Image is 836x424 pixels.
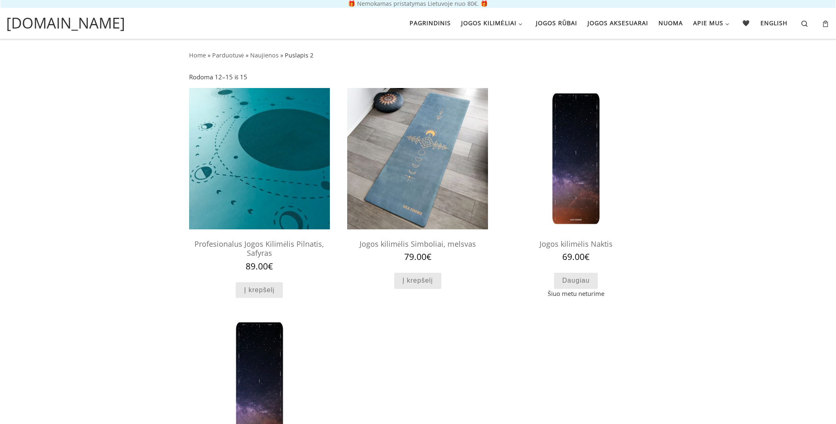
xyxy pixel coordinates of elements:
bdi: 89.00 [246,260,273,272]
a: English [758,14,791,32]
span: English [760,14,788,30]
a: [DOMAIN_NAME] [6,12,125,34]
span: 🖤 [742,14,750,30]
span: Jogos rūbai [536,14,577,30]
h2: Jogos kilimėlis Naktis [505,236,646,252]
span: € [426,251,431,262]
bdi: 79.00 [404,251,431,262]
span: € [268,260,273,272]
a: Home [189,51,206,59]
span: Šiuo metu neturime [505,289,646,298]
a: melynas jogos kilimelismelynas jogos kilimelisProfesionalus Jogos Kilimėlis Pilnatis, Safyras 89.00€ [189,88,330,271]
a: Jogos aksesuarai [585,14,651,32]
a: Add to cart: “Jogos kilimėlis Simboliai, melsvas” [394,273,441,289]
a: Parduotuvė [212,51,244,59]
a: jogos kilimelis naktiskelioninis jogos kilimelisJogos kilimėlis Naktis 69.00€ [505,88,646,262]
span: » [280,51,283,59]
span: » [208,51,211,59]
span: Pagrindinis [410,14,451,30]
a: Jogos rūbai [533,14,580,32]
p: Rodoma 12–15 iš 15 [189,72,248,82]
span: € [585,251,590,262]
a: 🖤 [740,14,753,32]
a: Naujienos [250,51,279,59]
span: Nuoma [658,14,683,30]
span: Jogos kilimėliai [461,14,517,30]
bdi: 69.00 [562,251,590,262]
span: Jogos aksesuarai [587,14,648,30]
a: Jogos kilimėliai [458,14,528,32]
a: Daugiau informacijos apie “Jogos kilimėlis Naktis” [554,273,598,289]
span: » [246,51,249,59]
span: Puslapis 2 [285,51,313,59]
span: Apie mus [693,14,723,30]
a: jogos kilimelisjogos kilimelisJogos kilimėlis Simboliai, melsvas 79.00€ [347,88,488,262]
p: 🎁 Nemokamas pristatymas Lietuvoje nuo 80€. 🎁 [8,1,828,7]
a: Add to cart: “Profesionalus Jogos Kilimėlis Pilnatis, Safyras” [236,282,283,298]
a: Pagrindinis [407,14,453,32]
a: Nuoma [656,14,685,32]
h2: Jogos kilimėlis Simboliai, melsvas [347,236,488,252]
h2: Profesionalus Jogos Kilimėlis Pilnatis, Safyras [189,236,330,262]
